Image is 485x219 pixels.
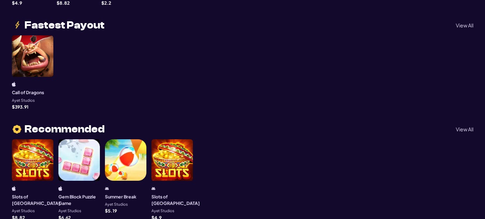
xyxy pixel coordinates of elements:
[58,209,81,213] p: Ayet Studios
[25,20,105,30] span: Fastest Payout
[12,98,35,102] p: Ayet Studios
[12,1,22,5] p: $ 4.9
[105,186,109,191] img: android
[12,82,16,87] img: ios
[105,193,136,200] h3: Summer Break
[105,209,117,213] p: $ 5.19
[456,23,473,28] p: View All
[101,1,111,5] p: $ 2.2
[12,209,35,213] p: Ayet Studios
[25,124,105,134] span: Recommended
[12,89,44,96] h3: Call of Dragons
[12,124,22,135] img: heart
[58,186,62,191] img: ios
[12,193,60,207] h3: Slots of [GEOGRAPHIC_DATA]
[12,105,28,109] p: $ 393.91
[151,186,155,191] img: android
[12,20,22,30] img: lightning
[57,1,70,5] p: $ 8.82
[456,127,473,132] p: View All
[151,193,200,207] h3: Slots of [GEOGRAPHIC_DATA]
[105,202,128,206] p: Ayet Studios
[151,209,174,213] p: Ayet Studios
[58,193,100,207] h3: Gem Block Puzzle Game
[12,186,16,191] img: ios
